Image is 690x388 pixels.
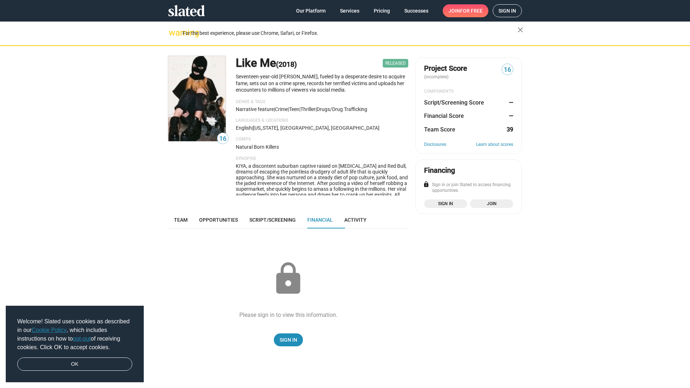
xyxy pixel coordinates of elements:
mat-icon: lock [270,261,306,297]
div: For the best experience, please use Chrome, Safari, or Firefox. [183,28,517,38]
span: Financial [307,217,333,223]
a: opt-out [73,336,91,342]
a: Disclosures [424,142,446,148]
a: Script/Screening [244,211,302,228]
mat-icon: lock [423,181,429,188]
mat-icon: warning [169,28,178,37]
dd: — [506,99,513,106]
div: Financing [424,166,455,175]
span: Project Score [424,64,467,73]
span: Our Platform [296,4,326,17]
span: | [288,106,289,112]
span: Pricing [374,4,390,17]
a: Opportunities [193,211,244,228]
span: Sign In [280,333,297,346]
p: Natural Born Killers [236,144,408,151]
p: Comps [236,137,408,142]
a: Services [334,4,365,17]
a: Pricing [368,4,396,17]
a: Team [168,211,193,228]
span: 16 [217,134,228,144]
a: Learn about scores [476,142,513,148]
p: Seventeen-year-old [PERSON_NAME], fueled by a desperate desire to acquire fame, sets out on a cri... [236,73,408,93]
a: Cookie Policy [32,327,66,333]
span: (incomplete) [424,74,450,79]
img: Like Me [168,56,226,141]
dd: 39 [506,126,513,133]
a: Activity [339,211,372,228]
div: Sign in or join Slated to access financing opportunities. [424,182,513,194]
a: Sign in [424,199,467,208]
span: Crime [275,106,288,112]
span: Sign in [498,5,516,17]
a: dismiss cookie message [17,357,132,371]
span: (2018) [276,60,297,69]
a: Joinfor free [443,4,488,17]
a: Successes [399,4,434,17]
span: Thriller [300,106,316,112]
span: English [236,125,252,131]
span: Join [474,200,509,207]
span: | [252,125,253,131]
span: Team [174,217,188,223]
span: Teen [289,106,299,112]
span: Join [448,4,483,17]
a: Sign in [493,4,522,17]
span: Sign in [428,200,463,207]
span: 16 [502,65,513,75]
div: Please sign in to view this information. [239,311,337,319]
span: Services [340,4,359,17]
div: COMPONENTS [424,89,513,94]
dt: Script/Screening Score [424,99,484,106]
span: Successes [404,4,428,17]
span: Script/Screening [249,217,296,223]
a: Our Platform [290,4,331,17]
span: KIYA, a discontent suburban captive raised on [MEDICAL_DATA] and Red Bull, dreams of escaping the... [236,163,408,249]
a: Financial [302,211,339,228]
span: Opportunities [199,217,238,223]
div: cookieconsent [6,306,144,383]
a: Sign In [274,333,303,346]
span: Released [383,59,408,68]
dt: Financial Score [424,112,464,120]
span: for free [460,4,483,17]
dd: — [506,112,513,120]
span: | [299,106,300,112]
span: | [316,106,317,112]
a: Join [470,199,513,208]
p: Genre & Tags [236,99,408,105]
span: Activity [344,217,367,223]
span: Welcome! Slated uses cookies as described in our , which includes instructions on how to of recei... [17,317,132,352]
p: Languages & Locations [236,118,408,124]
h1: Like Me [236,55,297,71]
mat-icon: close [516,26,525,34]
span: drugs/drug trafficking [317,106,367,112]
p: Synopsis [236,156,408,162]
span: Narrative feature [236,106,274,112]
span: | [274,106,275,112]
dt: Team Score [424,126,455,133]
span: [US_STATE], [GEOGRAPHIC_DATA], [GEOGRAPHIC_DATA] [253,125,379,131]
